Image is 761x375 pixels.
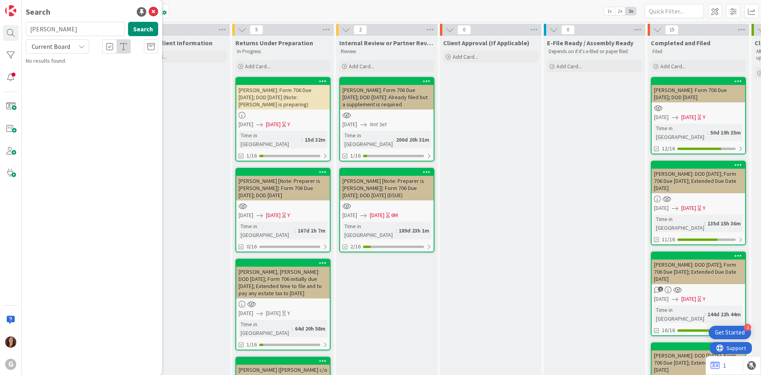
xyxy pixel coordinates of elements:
[703,295,706,303] div: Y
[652,252,745,284] div: [PERSON_NAME]: DOD [DATE]; Form 706 Due [DATE]; Extended Due Date [DATE]
[654,295,669,303] span: [DATE]
[239,320,292,337] div: Time in [GEOGRAPHIC_DATA]
[644,4,704,18] input: Quick Filter...
[342,131,393,148] div: Time in [GEOGRAPHIC_DATA]
[662,144,675,153] span: 12/16
[287,309,290,317] div: Y
[709,326,751,339] div: Open Get Started checklist, remaining modules: 3
[237,48,329,55] p: In Progress
[652,85,745,102] div: [PERSON_NAME]: Form 706 Due [DATE]; DOD [DATE]
[5,337,16,348] img: CA
[703,113,706,121] div: Y
[651,77,746,154] a: [PERSON_NAME]: Form 706 Due [DATE]; DOD [DATE][DATE][DATE]YTime in [GEOGRAPHIC_DATA]:50d 19h 35m1...
[17,1,36,11] span: Support
[457,25,471,35] span: 0
[239,309,253,317] span: [DATE]
[292,324,293,333] span: :
[660,63,686,70] span: Add Card...
[340,78,434,110] div: [PERSON_NAME]: Form 706 Due [DATE]; DOD [DATE]: Already filed but a supplement is required
[266,120,281,129] span: [DATE]
[5,359,16,370] div: G
[715,329,745,337] div: Get Started
[342,222,396,239] div: Time in [GEOGRAPHIC_DATA]
[340,169,434,200] div: [PERSON_NAME] [Note: Preparer is [PERSON_NAME]]: Form 706 Due [DATE]; DOD [DATE] (DSUE)
[239,211,253,219] span: [DATE]
[654,306,704,323] div: Time in [GEOGRAPHIC_DATA]
[662,326,675,335] span: 16/16
[370,211,384,219] span: [DATE]
[397,226,431,235] div: 189d 23h 1m
[396,226,397,235] span: :
[339,39,434,47] span: Internal Review or Partner Review
[706,310,743,319] div: 144d 22h 44m
[5,5,16,16] img: Visit kanbanzone.com
[547,39,633,47] span: E-File Ready / Assembly Ready
[652,169,745,193] div: [PERSON_NAME]: DOD [DATE]; Form 706 Due [DATE]; Extended Due Date [DATE]
[236,169,330,200] div: [PERSON_NAME] [Note: Preparer is [PERSON_NAME]]: Form 706 Due [DATE]; DOD [DATE]
[342,211,357,219] span: [DATE]
[651,161,746,245] a: [PERSON_NAME]: DOD [DATE]; Form 706 Due [DATE]; Extended Due Date [DATE][DATE][DATE]YTime in [GEO...
[350,152,361,160] span: 1/16
[704,219,706,228] span: :
[339,168,434,252] a: [PERSON_NAME] [Note: Preparer is [PERSON_NAME]]: Form 706 Due [DATE]; DOD [DATE] (DSUE)[DATE][DAT...
[235,168,331,252] a: [PERSON_NAME] [Note: Preparer is [PERSON_NAME]]: Form 706 Due [DATE]; DOD [DATE][DATE][DATE]YTime...
[711,361,726,370] a: 1
[707,128,708,137] span: :
[26,57,158,65] div: No results found.
[681,113,696,121] span: [DATE]
[708,128,743,137] div: 50d 19h 35m
[681,204,696,212] span: [DATE]
[349,63,374,70] span: Add Card...
[744,324,751,331] div: 3
[681,295,696,303] span: [DATE]
[549,48,641,55] p: Depends on if it's e-filed or paper filed
[235,39,313,47] span: Returns Under Preparation
[393,135,394,144] span: :
[652,78,745,102] div: [PERSON_NAME]: Form 706 Due [DATE]; DOD [DATE]
[250,25,263,35] span: 5
[294,226,296,235] span: :
[662,235,675,244] span: 11/16
[340,176,434,200] div: [PERSON_NAME] [Note: Preparer is [PERSON_NAME]]: Form 706 Due [DATE]; DOD [DATE] (DSUE)
[266,211,281,219] span: [DATE]
[652,48,744,55] p: Filed
[354,25,367,35] span: 2
[247,152,257,160] span: 1/16
[394,135,431,144] div: 200d 20h 31m
[652,260,745,284] div: [PERSON_NAME]: DOD [DATE]; Form 706 Due [DATE]; Extended Due Date [DATE]
[604,7,615,15] span: 1x
[350,242,361,251] span: 2/16
[32,42,70,50] span: Current Board
[247,340,257,349] span: 1/16
[342,120,357,129] span: [DATE]
[651,252,746,336] a: [PERSON_NAME]: DOD [DATE]; Form 706 Due [DATE]; Extended Due Date [DATE][DATE][DATE]YTime in [GEO...
[615,7,625,15] span: 2x
[235,259,331,350] a: [PERSON_NAME], [PERSON_NAME]: DOD [DATE]; Form 706 initially due [DATE]; Extended time to file an...
[341,48,433,55] p: Review
[235,77,331,162] a: [PERSON_NAME]: Form 706 Due [DATE]; DOD [DATE] (Note: [PERSON_NAME] is preparing)[DATE][DATE]YTim...
[652,350,745,375] div: [PERSON_NAME]: DOD [DATE]; Form 706 Due [DATE]; Extended Due Date [DATE]
[625,7,636,15] span: 3x
[287,120,290,129] div: Y
[239,131,302,148] div: Time in [GEOGRAPHIC_DATA]
[128,22,158,36] button: Search
[453,53,478,60] span: Add Card...
[236,267,330,298] div: [PERSON_NAME], [PERSON_NAME]: DOD [DATE]; Form 706 initially due [DATE]; Extended time to file an...
[26,22,125,36] input: Search for title...
[26,6,50,18] div: Search
[266,309,281,317] span: [DATE]
[302,135,303,144] span: :
[236,85,330,110] div: [PERSON_NAME]: Form 706 Due [DATE]; DOD [DATE] (Note: [PERSON_NAME] is preparing)
[556,63,582,70] span: Add Card...
[293,324,327,333] div: 64d 20h 58m
[236,78,330,110] div: [PERSON_NAME]: Form 706 Due [DATE]; DOD [DATE] (Note: [PERSON_NAME] is preparing)
[370,121,387,128] i: Not Set
[303,135,327,144] div: 15d 32m
[654,204,669,212] span: [DATE]
[247,242,257,251] span: 0/16
[665,25,679,35] span: 15
[658,287,663,292] span: 1
[287,211,290,219] div: Y
[654,215,704,232] div: Time in [GEOGRAPHIC_DATA]
[651,39,710,47] span: Completed and Filed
